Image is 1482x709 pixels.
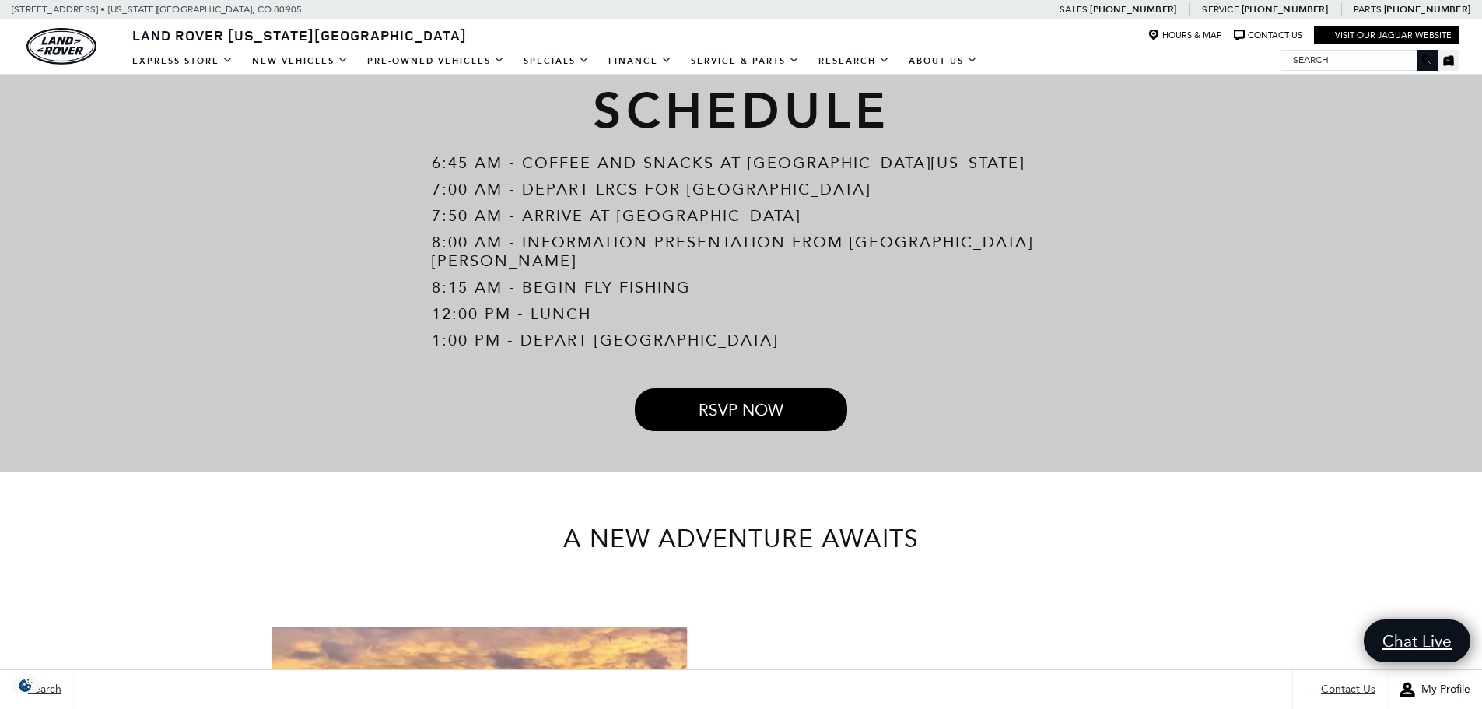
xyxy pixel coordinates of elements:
[432,304,1050,323] p: 12:00 PM - Lunch
[681,47,809,75] a: Service & Parts
[1234,30,1302,41] a: Contact Us
[26,28,96,65] a: land-rover
[243,47,358,75] a: New Vehicles
[1317,683,1375,697] span: Contact Us
[432,331,1050,349] p: 1:00 PM - Depart [GEOGRAPHIC_DATA]
[1202,4,1239,15] span: Service
[1321,30,1452,41] a: Visit Our Jaguar Website
[1090,3,1176,16] a: [PHONE_NUMBER]
[123,47,987,75] nav: Main Navigation
[132,26,467,44] span: Land Rover [US_STATE][GEOGRAPHIC_DATA]
[1375,630,1459,651] span: Chat Live
[1384,3,1470,16] a: [PHONE_NUMBER]
[358,47,514,75] a: Pre-Owned Vehicles
[635,388,847,431] a: RSVP NOW
[432,180,1050,198] p: 7:00 AM - Depart LRCS for [GEOGRAPHIC_DATA]
[809,47,899,75] a: Research
[1060,4,1088,15] span: Sales
[123,47,243,75] a: EXPRESS STORE
[208,525,1274,553] h2: a new adventure awaits
[123,26,476,44] a: Land Rover [US_STATE][GEOGRAPHIC_DATA]
[8,677,44,693] section: Click to Open Cookie Consent Modal
[1148,30,1222,41] a: Hours & Map
[1354,4,1382,15] span: Parts
[1364,619,1470,662] a: Chat Live
[208,78,1274,146] p: Schedule
[432,206,1050,225] p: 7:50 AM - Arrive at [GEOGRAPHIC_DATA]
[432,233,1050,270] p: 8:00 AM - Information Presentation from [GEOGRAPHIC_DATA][PERSON_NAME]
[432,153,1050,172] p: 6:45 AM - Coffee and Snacks at [GEOGRAPHIC_DATA][US_STATE]
[1415,683,1470,697] span: My Profile
[514,47,599,75] a: Specials
[12,4,302,15] a: [STREET_ADDRESS] • [US_STATE][GEOGRAPHIC_DATA], CO 80905
[899,47,987,75] a: About Us
[8,677,44,693] img: Opt-Out Icon
[1242,3,1328,16] a: [PHONE_NUMBER]
[1281,51,1437,69] input: Search
[1388,670,1482,709] button: Open user profile menu
[432,278,1050,297] p: 8:15 AM - Begin Fly Fishing
[599,47,681,75] a: Finance
[26,28,96,65] img: Land Rover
